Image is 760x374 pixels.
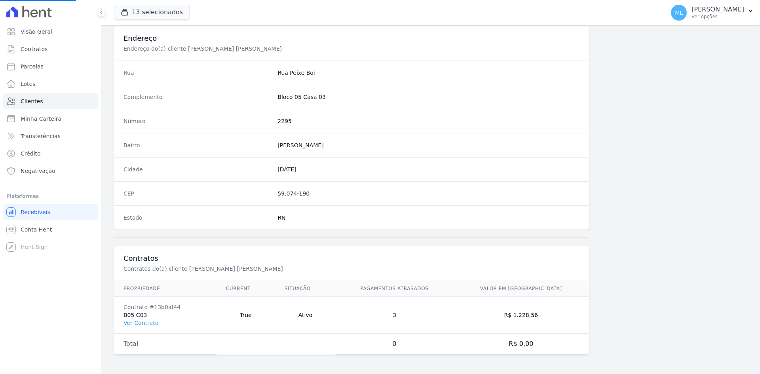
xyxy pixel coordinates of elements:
a: Transferências [3,128,98,144]
div: Plataformas [6,192,95,201]
dd: 2295 [277,117,579,125]
p: Contratos do(a) cliente [PERSON_NAME] [PERSON_NAME] [123,265,389,273]
p: Ver opções [692,13,744,20]
a: Contratos [3,41,98,57]
a: Parcelas [3,59,98,74]
a: Ver Contrato [123,320,158,326]
dd: RN [277,214,579,222]
a: Minha Carteira [3,111,98,127]
span: ML [675,10,683,15]
span: Conta Hent [21,226,52,234]
h3: Contratos [123,254,579,263]
span: Negativação [21,167,55,175]
a: Recebíveis [3,204,98,220]
span: Clientes [21,97,43,105]
dd: [DATE] [277,165,579,173]
th: Pagamentos Atrasados [336,281,453,297]
a: Negativação [3,163,98,179]
td: R$ 0,00 [453,334,589,355]
td: B05 C03 [114,297,217,334]
span: Lotes [21,80,36,88]
a: Crédito [3,146,98,161]
td: R$ 1.228,56 [453,297,589,334]
th: Current [217,281,275,297]
dt: Complemento [123,93,271,101]
a: Clientes [3,93,98,109]
th: Situação [275,281,336,297]
dd: [PERSON_NAME] [277,141,579,149]
dd: Rua Peixe Boi [277,69,579,77]
td: True [217,297,275,334]
td: Ativo [275,297,336,334]
dt: Rua [123,69,271,77]
p: Endereço do(a) cliente [PERSON_NAME] [PERSON_NAME] [123,45,389,53]
td: 3 [336,297,453,334]
p: [PERSON_NAME] [692,6,744,13]
div: Contrato #13b0af44 [123,303,207,311]
span: Minha Carteira [21,115,61,123]
a: Visão Geral [3,24,98,40]
td: 0 [336,334,453,355]
th: Propriedade [114,281,217,297]
span: Contratos [21,45,47,53]
dd: Bloco 05 Casa 03 [277,93,579,101]
th: Valor em [GEOGRAPHIC_DATA] [453,281,589,297]
dt: Número [123,117,271,125]
dt: Cidade [123,165,271,173]
span: Transferências [21,132,61,140]
dt: Estado [123,214,271,222]
span: Parcelas [21,63,44,70]
h3: Endereço [123,34,579,43]
button: 13 selecionados [114,5,190,20]
span: Crédito [21,150,41,158]
dt: Bairro [123,141,271,149]
dt: CEP [123,190,271,197]
a: Lotes [3,76,98,92]
span: Visão Geral [21,28,52,36]
span: Recebíveis [21,208,50,216]
td: Total [114,334,217,355]
dd: 59.074-190 [277,190,579,197]
a: Conta Hent [3,222,98,237]
button: ML [PERSON_NAME] Ver opções [665,2,760,24]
